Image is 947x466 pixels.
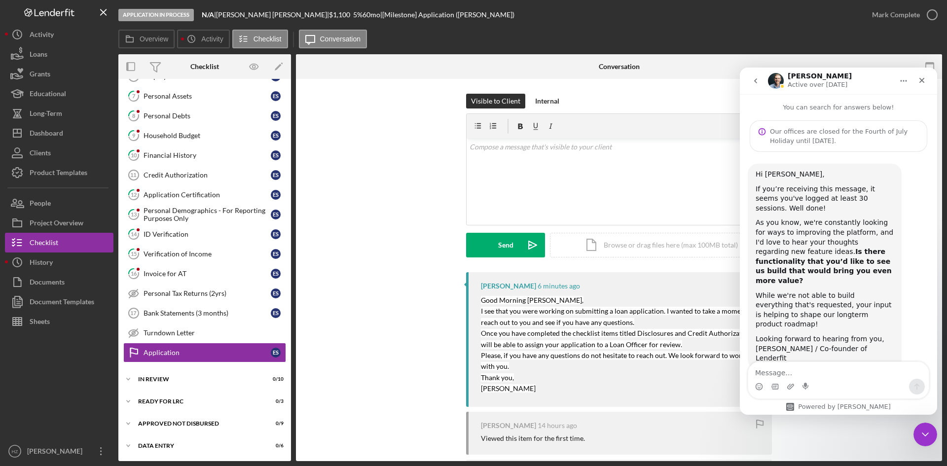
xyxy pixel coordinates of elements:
button: Visible to Client [466,94,525,108]
div: Long-Term [30,104,62,126]
div: Project Overview [30,213,83,235]
label: Activity [201,35,223,43]
button: Conversation [299,30,367,48]
div: Data Entry [138,443,259,449]
button: Project Overview [5,213,113,233]
div: People [30,193,51,215]
div: E S [271,131,281,141]
div: E S [271,210,281,219]
div: Loans [30,44,47,67]
label: Overview [140,35,168,43]
div: [PERSON_NAME] [481,422,536,430]
mark: Thank you, [481,373,514,382]
a: Turndown Letter [123,323,286,343]
div: Financial History [144,151,271,159]
button: Loans [5,44,113,64]
text: HZ [12,449,18,454]
time: 2025-09-11 16:10 [538,282,580,290]
div: | [Milestone] Application ([PERSON_NAME]) [380,11,514,19]
div: Activity [30,25,54,47]
a: Document Templates [5,292,113,312]
div: Documents [30,272,65,294]
a: ApplicationES [123,343,286,362]
div: | [202,11,216,19]
time: 2025-09-11 02:06 [538,422,577,430]
div: Sheets [30,312,50,334]
div: Verification of Income [144,250,271,258]
button: Activity [5,25,113,44]
a: Long-Term [5,104,113,123]
div: [PERSON_NAME] [25,441,89,464]
div: 0 / 10 [266,376,284,382]
tspan: 9 [132,132,136,139]
div: Personal Assets [144,92,271,100]
button: Grants [5,64,113,84]
button: Documents [5,272,113,292]
div: E S [271,348,281,358]
a: 15Verification of IncomeES [123,244,286,264]
div: Ready for LRC [138,398,259,404]
a: People [5,193,113,213]
mark: [PERSON_NAME] [481,384,536,393]
div: 0 / 6 [266,443,284,449]
div: E S [271,249,281,259]
div: E S [271,91,281,101]
button: Mark Complete [862,5,942,25]
button: History [5,252,113,272]
tspan: 11 [130,172,136,178]
mark: Good Morning [PERSON_NAME], [481,296,583,304]
tspan: 17 [130,310,136,316]
a: 12Application CertificationES [123,185,286,205]
div: Product Templates [30,163,87,185]
tspan: 12 [131,191,137,198]
div: In Review [138,376,259,382]
div: 60 mo [363,11,380,19]
a: Educational [5,84,113,104]
div: Application Certification [144,191,271,199]
a: 8Personal DebtsES [123,106,286,126]
label: Conversation [320,35,361,43]
button: Checklist [5,233,113,252]
div: Send [498,233,513,257]
a: 10Financial HistoryES [123,145,286,165]
button: Sheets [5,312,113,331]
div: Credit Authorization [144,171,271,179]
iframe: Intercom live chat [913,423,937,446]
tspan: 7 [132,93,136,99]
b: N/A [202,10,214,19]
div: E S [271,111,281,121]
div: Turndown Letter [144,329,286,337]
a: Product Templates [5,163,113,182]
div: Viewed this item for the first time. [481,434,585,442]
span: $1,100 [329,10,350,19]
button: Overview [118,30,175,48]
div: 0 / 3 [266,398,284,404]
div: Internal [535,94,559,108]
a: 14ID VerificationES [123,224,286,244]
mark: Please, if you have any questions do not hesitate to reach out. We look forward to working with you. [481,351,756,370]
div: E S [271,308,281,318]
div: Household Budget [144,132,271,140]
mark: Once you have completed the checklist items titled Disclosures and Credit Authorization, I will b... [481,329,758,348]
div: Personal Debts [144,112,271,120]
button: Dashboard [5,123,113,143]
div: E S [271,288,281,298]
a: 13Personal Demographics - For Reporting Purposes OnlyES [123,205,286,224]
div: Invoice for AT [144,270,271,278]
a: Clients [5,143,113,163]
